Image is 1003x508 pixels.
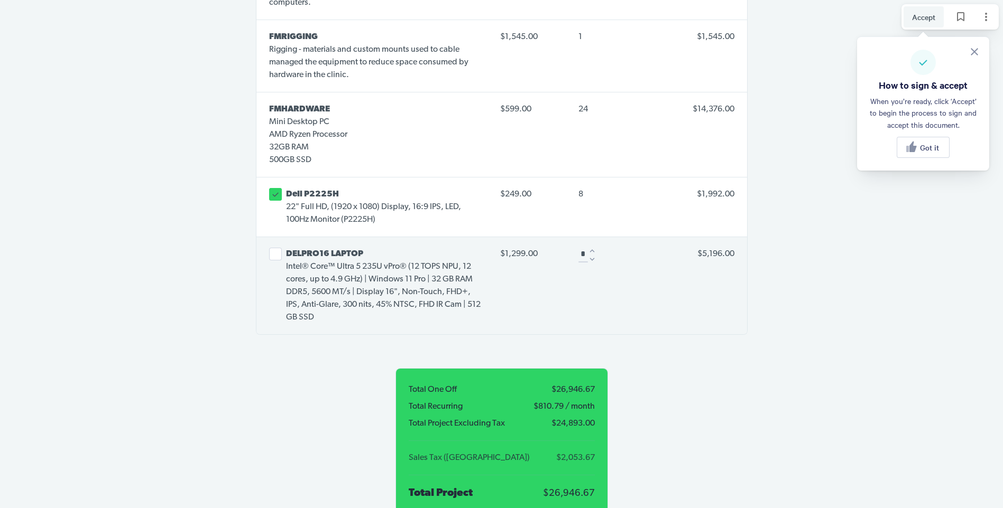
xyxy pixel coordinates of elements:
[500,246,562,262] span: $1,299.00
[409,419,526,428] span: Total Project Excluding Tax
[564,402,595,411] span: / month
[269,33,318,41] span: FMRIGGING
[897,137,950,158] button: Got it
[269,154,347,166] p: 500GB SSD
[588,256,596,263] button: Decrease
[904,6,944,27] button: Accept
[545,454,595,462] span: $2,053.67
[286,248,483,324] p: Intel® Core™ Ultra 5 235U vPro® (12 TOPS NPU, 12 cores, up to 4.9 GHz) | Windows 11 Pro | 32 GB R...
[588,247,596,255] button: Increase
[879,79,968,91] h5: How to sign & accept
[697,190,734,199] span: $1,992.00
[286,250,363,258] span: DELPRO16 LAPTOP
[500,101,562,118] span: $599.00
[530,419,595,428] span: $24,893.00
[269,141,347,154] p: 32GB RAM
[409,402,529,411] span: Total Recurring
[533,402,564,411] span: $810.79
[286,190,339,199] span: Dell P2225H
[500,186,562,203] span: $249.00
[543,489,595,498] span: $26,946.67
[409,488,473,498] span: Total Project
[697,33,734,41] span: $1,545.00
[578,190,583,199] span: 8
[870,95,977,130] span: When you’re ready, click ‘Accept’ to begin the process to sign and accept this document.
[500,29,562,45] span: $1,545.00
[409,454,541,462] span: Sales Tax ([GEOGRAPHIC_DATA])
[578,105,588,114] span: 24
[912,11,935,23] span: Accept
[697,250,734,258] span: $5,196.00
[976,6,997,27] button: Page options
[269,105,330,114] span: FMHARDWARE
[506,385,595,394] span: $26,946.67
[920,143,939,152] span: Got it
[269,116,347,141] p: Mini Desktop PC AMD Ryzen Processor
[286,201,483,226] p: 22" Full HD, (1920 x 1080) Display, 16:9 IPS, LED, 100Hz Monitor (P2225H)
[578,33,582,41] span: 1
[409,385,502,394] span: Total One Off
[693,105,734,114] span: $14,376.00
[269,31,483,81] p: Rigging - materials and custom mounts used to cable managed the equipment to reduce space consume...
